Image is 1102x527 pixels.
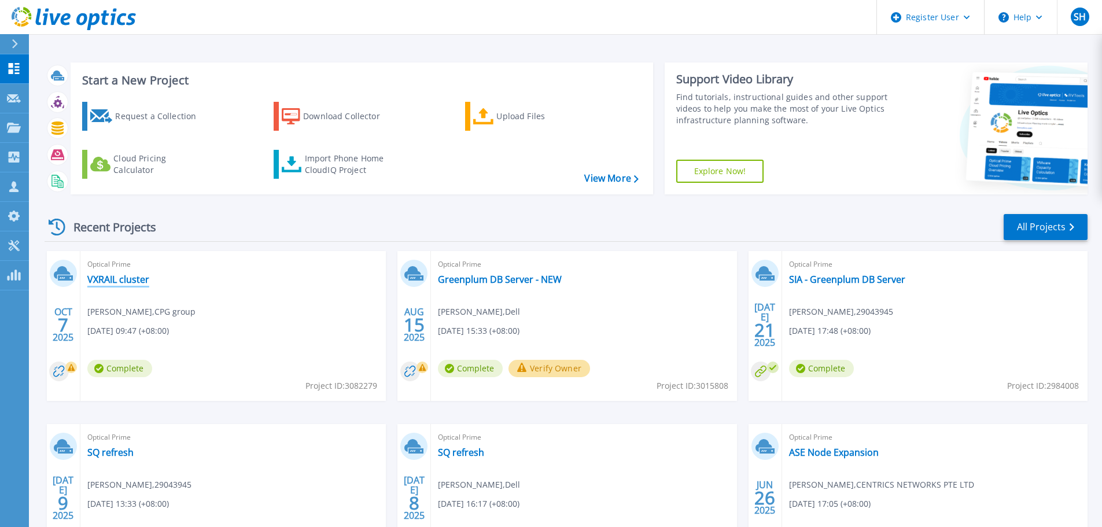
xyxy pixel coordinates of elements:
span: [PERSON_NAME] , 29043945 [789,305,893,318]
span: Optical Prime [438,258,729,271]
a: All Projects [1004,214,1088,240]
span: 15 [404,320,425,330]
span: Complete [87,360,152,377]
span: Optical Prime [87,258,379,271]
div: OCT 2025 [52,304,74,346]
div: Import Phone Home CloudIQ Project [305,153,395,176]
a: Upload Files [465,102,594,131]
div: Recent Projects [45,213,172,241]
span: Complete [438,360,503,377]
span: [PERSON_NAME] , CPG group [87,305,196,318]
a: SQ refresh [87,447,134,458]
div: Support Video Library [676,72,892,87]
span: 8 [409,498,419,508]
span: [DATE] 09:47 (+08:00) [87,325,169,337]
span: 7 [58,320,68,330]
a: SQ refresh [438,447,484,458]
span: [PERSON_NAME] , Dell [438,305,520,318]
span: Project ID: 3082279 [305,379,377,392]
span: Optical Prime [789,258,1081,271]
div: Upload Files [496,105,589,128]
span: [DATE] 15:33 (+08:00) [438,325,519,337]
button: Verify Owner [508,360,590,377]
span: [DATE] 13:33 (+08:00) [87,497,169,510]
h3: Start a New Project [82,74,638,87]
span: 9 [58,498,68,508]
div: Request a Collection [115,105,208,128]
span: Optical Prime [87,431,379,444]
div: [DATE] 2025 [754,304,776,346]
span: [DATE] 16:17 (+08:00) [438,497,519,510]
span: SH [1074,12,1086,21]
span: [PERSON_NAME] , 29043945 [87,478,191,491]
span: Complete [789,360,854,377]
span: Optical Prime [438,431,729,444]
span: [PERSON_NAME] , CENTRICS NETWORKS PTE LTD [789,478,974,491]
div: [DATE] 2025 [52,477,74,519]
span: [DATE] 17:05 (+08:00) [789,497,871,510]
span: Project ID: 2984008 [1007,379,1079,392]
a: VXRAIL cluster [87,274,149,285]
div: AUG 2025 [403,304,425,346]
a: Request a Collection [82,102,211,131]
div: [DATE] 2025 [403,477,425,519]
a: Greenplum DB Server - NEW [438,274,562,285]
span: 21 [754,325,775,335]
span: [DATE] 17:48 (+08:00) [789,325,871,337]
span: Project ID: 3015808 [657,379,728,392]
span: 26 [754,493,775,503]
a: Explore Now! [676,160,764,183]
div: JUN 2025 [754,477,776,519]
a: ASE Node Expansion [789,447,879,458]
a: Download Collector [274,102,403,131]
span: Optical Prime [789,431,1081,444]
a: SIA - Greenplum DB Server [789,274,905,285]
div: Cloud Pricing Calculator [113,153,206,176]
div: Find tutorials, instructional guides and other support videos to help you make the most of your L... [676,91,892,126]
a: Cloud Pricing Calculator [82,150,211,179]
span: [PERSON_NAME] , Dell [438,478,520,491]
div: Download Collector [303,105,396,128]
a: View More [584,173,638,184]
